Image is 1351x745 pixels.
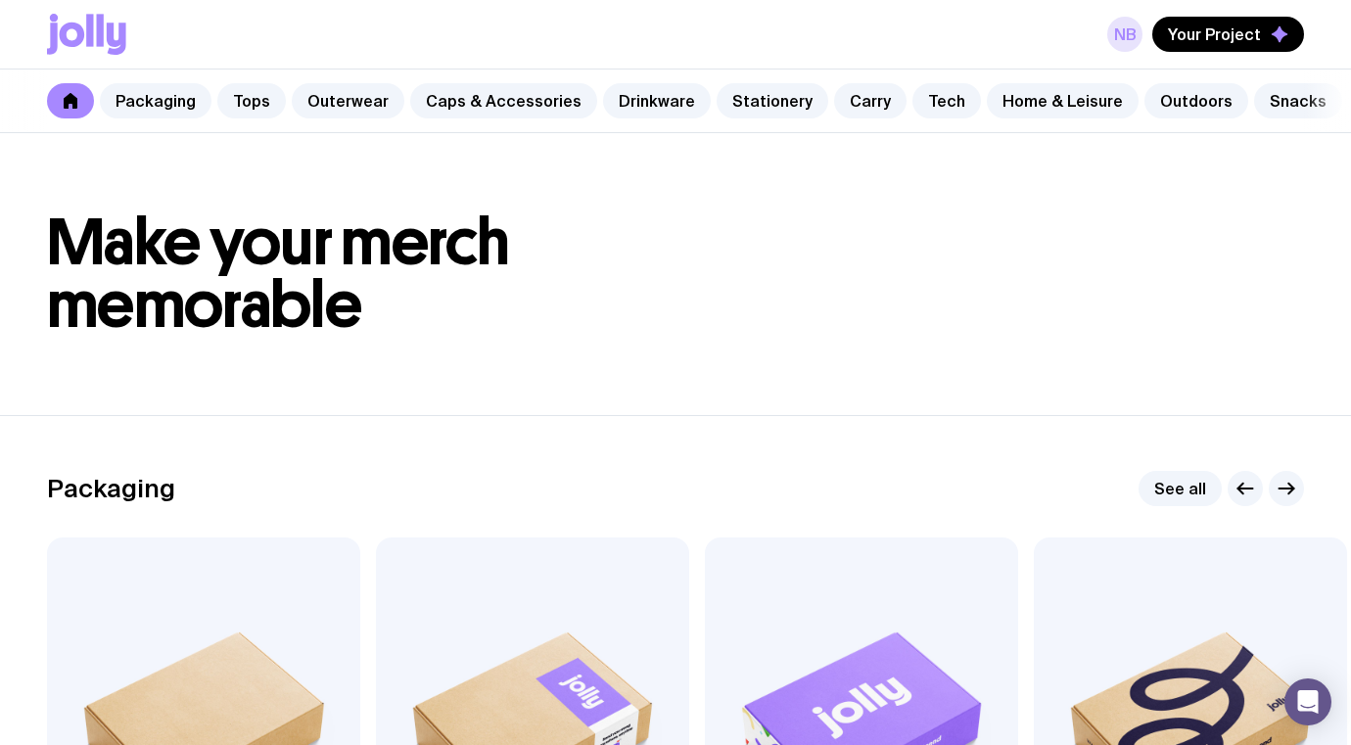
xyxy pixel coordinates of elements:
[100,83,211,118] a: Packaging
[47,474,175,503] h2: Packaging
[217,83,286,118] a: Tops
[1107,17,1142,52] a: NB
[1168,24,1261,44] span: Your Project
[987,83,1139,118] a: Home & Leisure
[717,83,828,118] a: Stationery
[292,83,404,118] a: Outerwear
[410,83,597,118] a: Caps & Accessories
[1152,17,1304,52] button: Your Project
[1254,83,1342,118] a: Snacks
[1284,678,1331,725] div: Open Intercom Messenger
[834,83,907,118] a: Carry
[912,83,981,118] a: Tech
[1139,471,1222,506] a: See all
[603,83,711,118] a: Drinkware
[47,204,510,344] span: Make your merch memorable
[1144,83,1248,118] a: Outdoors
